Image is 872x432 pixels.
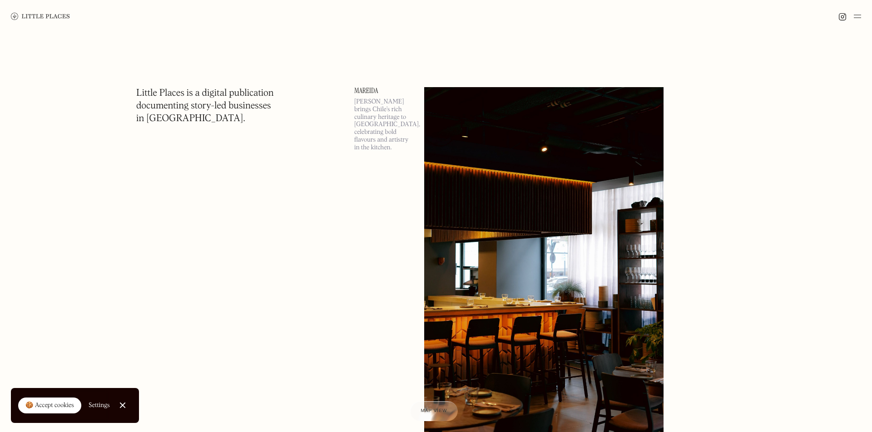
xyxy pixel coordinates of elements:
[122,405,123,406] div: Close Cookie Popup
[25,401,74,410] div: 🍪 Accept cookies
[18,398,81,414] a: 🍪 Accept cookies
[354,98,413,152] p: [PERSON_NAME] brings Chile’s rich culinary heritage to [GEOGRAPHIC_DATA], celebrating bold flavou...
[89,402,110,408] div: Settings
[421,408,447,413] span: Map view
[354,87,413,94] a: Mareida
[89,395,110,416] a: Settings
[410,401,458,421] a: Map view
[114,396,132,414] a: Close Cookie Popup
[136,87,274,125] h1: Little Places is a digital publication documenting story-led businesses in [GEOGRAPHIC_DATA].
